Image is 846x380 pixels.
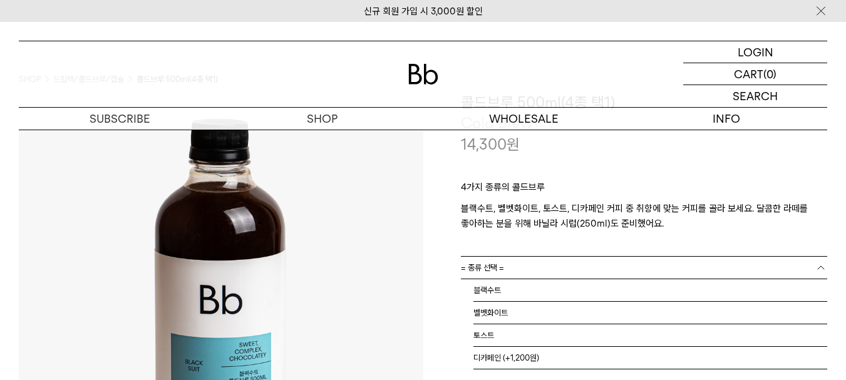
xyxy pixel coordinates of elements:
[408,64,438,85] img: 로고
[364,6,483,17] a: 신규 회원 가입 시 3,000원 할인
[461,257,504,279] span: = 종류 선택 =
[733,85,778,107] p: SEARCH
[683,41,827,63] a: LOGIN
[507,135,520,153] span: 원
[625,108,827,130] p: INFO
[461,180,828,201] p: 4가지 종류의 콜드브루
[473,324,828,347] li: 토스트
[738,41,773,63] p: LOGIN
[473,279,828,302] li: 블랙수트
[734,63,763,85] p: CART
[461,201,828,231] p: 블랙수트, 벨벳화이트, 토스트, 디카페인 커피 중 취향에 맞는 커피를 골라 보세요. 달콤한 라떼를 좋아하는 분을 위해 바닐라 시럽(250ml)도 준비했어요.
[221,108,423,130] a: SHOP
[473,302,828,324] li: 벨벳화이트
[763,63,776,85] p: (0)
[683,63,827,85] a: CART (0)
[473,347,828,369] li: 디카페인 (+1,200원)
[423,108,626,130] p: WHOLESALE
[461,134,520,155] p: 14,300
[19,108,221,130] a: SUBSCRIBE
